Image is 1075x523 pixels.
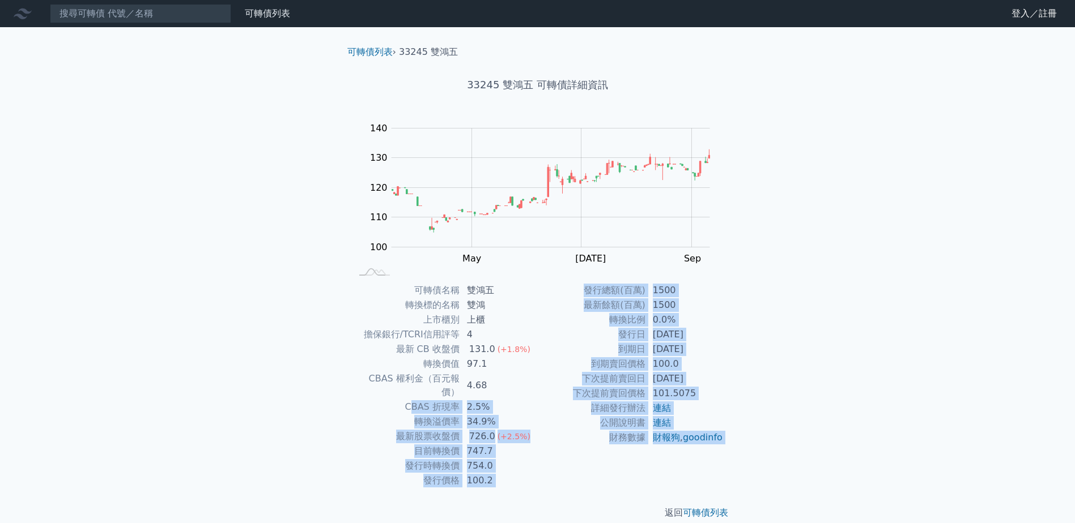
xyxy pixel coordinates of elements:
td: CBAS 權利金（百元報價） [352,371,460,400]
td: 0.0% [646,312,724,327]
a: 連結 [653,417,671,428]
td: 詳細發行辦法 [538,401,646,415]
td: 轉換價值 [352,357,460,371]
li: › [347,45,396,59]
h1: 33245 雙鴻五 可轉債詳細資訊 [338,77,737,93]
td: 到期賣回價格 [538,357,646,371]
td: 雙鴻五 [460,283,538,298]
td: 1500 [646,283,724,298]
td: [DATE] [646,327,724,342]
td: 到期日 [538,342,646,357]
td: 100.2 [460,473,538,488]
td: [DATE] [646,371,724,386]
a: 可轉債列表 [347,46,393,57]
td: 最新 CB 收盤價 [352,342,460,357]
td: 100.0 [646,357,724,371]
td: 雙鴻 [460,298,538,312]
td: 可轉債名稱 [352,283,460,298]
a: goodinfo [683,432,723,443]
a: 可轉債列表 [245,8,290,19]
tspan: 120 [370,182,388,193]
td: 下次提前賣回日 [538,371,646,386]
td: 財務數據 [538,430,646,445]
td: 2.5% [460,400,538,414]
div: 131.0 [467,342,498,356]
td: 97.1 [460,357,538,371]
td: 754.0 [460,458,538,473]
tspan: [DATE] [575,253,606,264]
tspan: 140 [370,123,388,134]
tspan: May [462,253,481,264]
a: 財報狗 [653,432,680,443]
td: 轉換溢價率 [352,414,460,429]
td: , [646,430,724,445]
td: 發行時轉換價 [352,458,460,473]
td: 4 [460,327,538,342]
td: 747.7 [460,444,538,458]
a: 連結 [653,402,671,413]
g: Chart [364,123,727,264]
td: 上市櫃別 [352,312,460,327]
td: 最新餘額(百萬) [538,298,646,312]
td: [DATE] [646,342,724,357]
div: 726.0 [467,430,498,443]
td: CBAS 折現率 [352,400,460,414]
td: 發行價格 [352,473,460,488]
input: 搜尋可轉債 代號／名稱 [50,4,231,23]
td: 101.5075 [646,386,724,401]
td: 擔保銀行/TCRI信用評等 [352,327,460,342]
tspan: 110 [370,212,388,222]
td: 發行總額(百萬) [538,283,646,298]
tspan: Sep [684,253,701,264]
tspan: 130 [370,152,388,163]
td: 最新股票收盤價 [352,429,460,444]
p: 返回 [338,506,737,520]
td: 公開說明書 [538,415,646,430]
tspan: 100 [370,242,388,252]
span: (+2.5%) [498,432,530,441]
td: 轉換標的名稱 [352,298,460,312]
td: 下次提前賣回價格 [538,386,646,401]
td: 1500 [646,298,724,312]
li: 33245 雙鴻五 [399,45,458,59]
span: (+1.8%) [498,345,530,354]
td: 34.9% [460,414,538,429]
a: 登入／註冊 [1002,5,1066,23]
a: 可轉債列表 [683,507,728,518]
td: 發行日 [538,327,646,342]
td: 上櫃 [460,312,538,327]
td: 目前轉換價 [352,444,460,458]
td: 轉換比例 [538,312,646,327]
td: 4.68 [460,371,538,400]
